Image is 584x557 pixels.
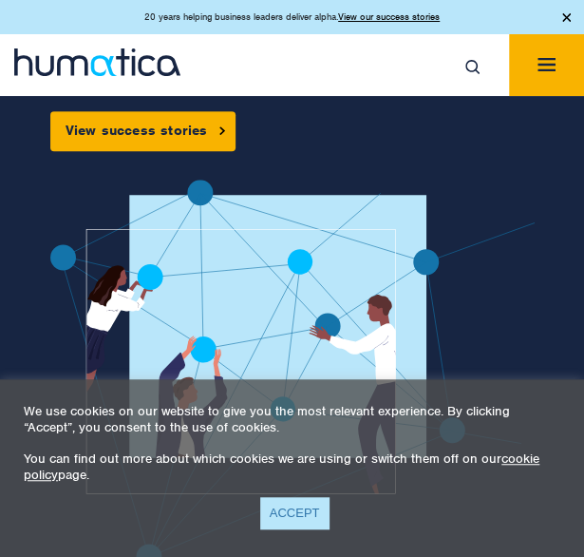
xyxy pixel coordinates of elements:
img: arrowicon [219,126,225,135]
a: View our success stories [338,10,440,23]
a: View success stories [50,111,235,151]
a: cookie policy [24,451,539,483]
img: menuicon [537,58,556,71]
p: We use cookies on our website to give you the most relevant experience. By clicking “Accept”, you... [24,403,560,435]
img: logo [14,48,180,76]
a: ACCEPT [260,497,330,528]
img: search_icon [465,60,480,74]
p: 20 years helping business leaders deliver alpha. [144,10,440,25]
p: You can find out more about which cookies we are using or switch them off on our page. [24,451,560,483]
button: Toggle navigation [509,34,584,96]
